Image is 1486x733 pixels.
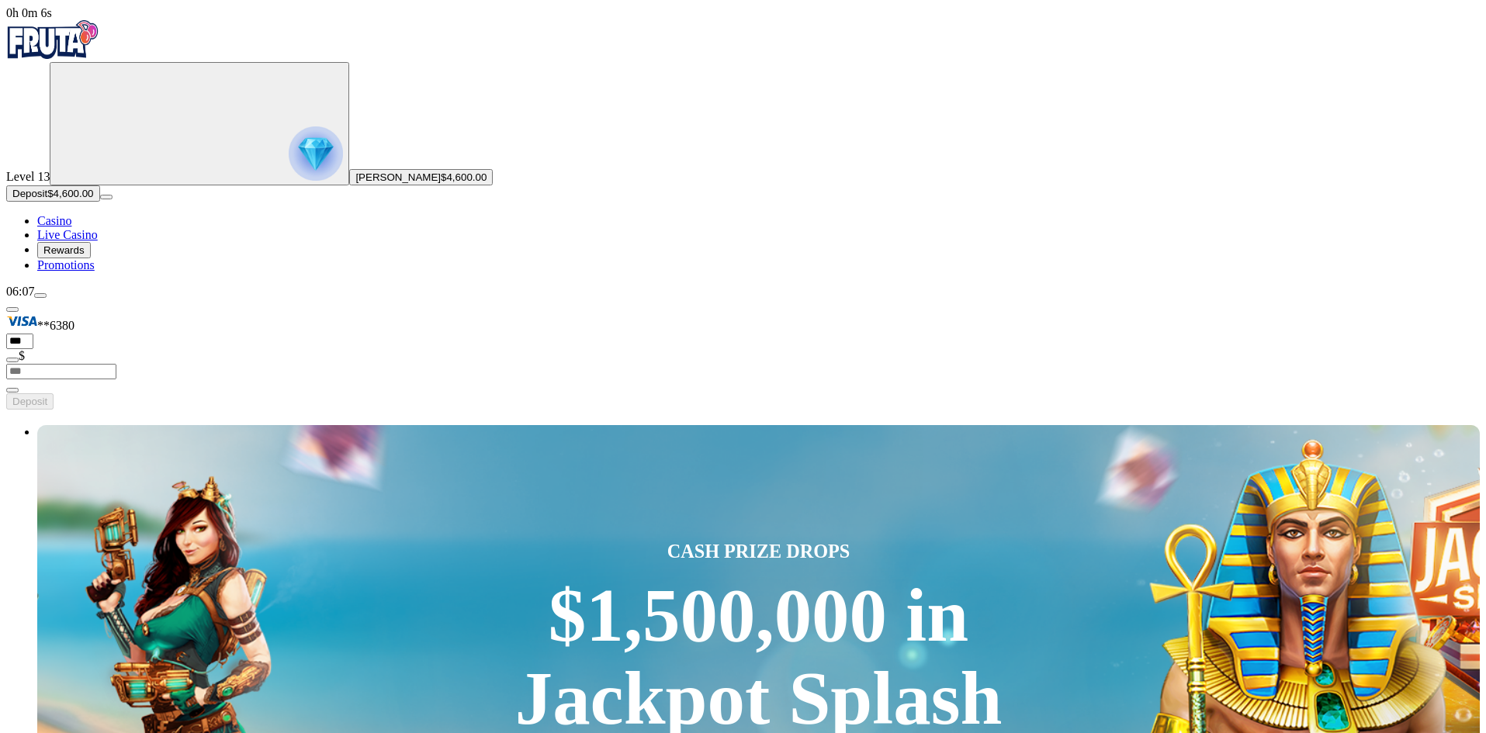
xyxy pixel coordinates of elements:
[349,169,493,185] button: [PERSON_NAME]$4,600.00
[6,388,19,392] button: eye icon
[6,313,37,330] img: Visa
[6,170,50,183] span: Level 13
[6,358,19,362] button: eye icon
[37,258,95,271] a: Promotions
[6,185,100,202] button: Depositplus icon$4,600.00
[37,228,98,241] a: Live Casino
[6,48,99,61] a: Fruta
[12,188,47,199] span: Deposit
[37,214,71,227] a: Casino
[37,242,91,258] button: Rewards
[50,62,349,185] button: reward progress
[100,195,113,199] button: menu
[667,538,850,565] span: CASH PRIZE DROPS
[12,396,47,407] span: Deposit
[6,20,99,59] img: Fruta
[355,171,441,183] span: [PERSON_NAME]
[47,188,93,199] span: $4,600.00
[6,6,52,19] span: user session time
[19,349,25,362] span: $
[441,171,487,183] span: $4,600.00
[6,214,1480,272] nav: Main menu
[6,285,34,298] span: 06:07
[6,393,54,410] button: Deposit
[6,20,1480,272] nav: Primary
[6,307,19,312] button: Hide quick deposit form
[34,293,47,298] button: menu
[289,126,343,181] img: reward progress
[43,244,85,256] span: Rewards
